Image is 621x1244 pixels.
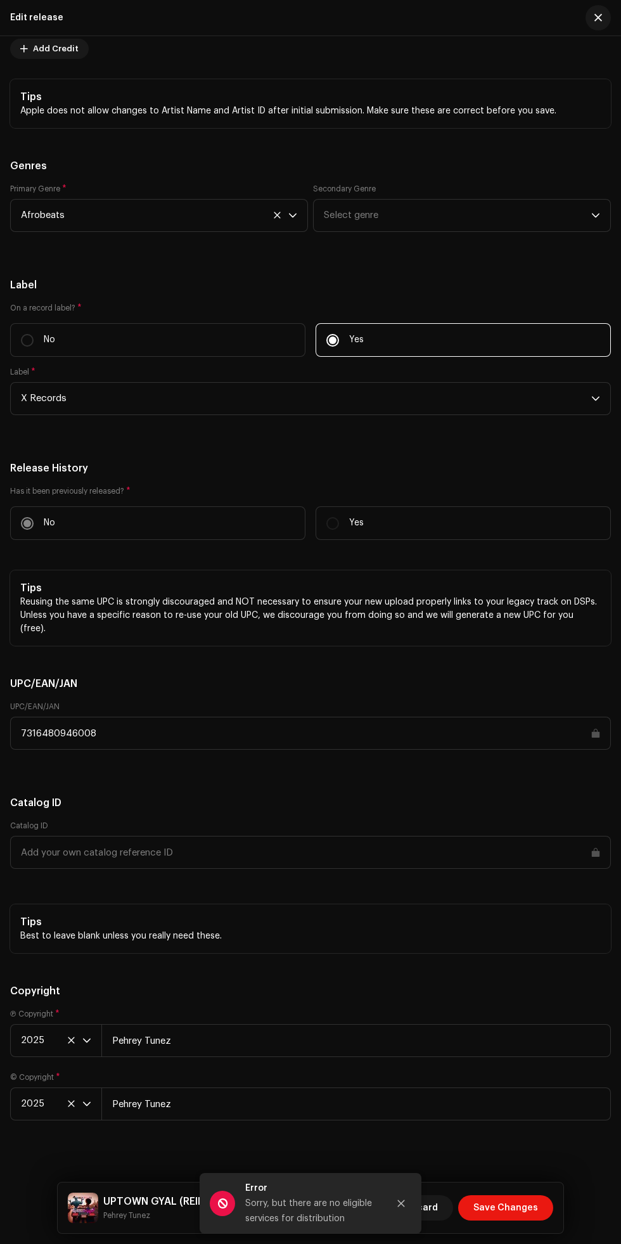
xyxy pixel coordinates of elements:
[10,13,63,23] div: Edit release
[10,303,611,313] label: On a record label?
[21,1088,82,1120] span: 2025
[103,1194,247,1209] h5: UPTOWN GYAL (REIMAGINED)
[10,367,35,377] label: Label
[33,36,79,61] span: Add Credit
[21,1025,82,1056] span: 2025
[101,1024,611,1057] input: e.g. Label LLC
[10,821,48,831] label: Catalog ID
[10,1072,60,1082] label: © Copyright
[20,580,601,596] h5: Tips
[458,1195,553,1221] button: Save Changes
[10,184,67,194] label: Primary Genre
[68,1193,98,1223] img: cc8f508e-1cf8-4f93-ab04-9235464982bd
[10,676,611,691] h5: UPC/EAN/JAN
[10,278,611,293] h5: Label
[10,702,60,712] label: UPC/EAN/JAN
[10,984,611,999] h5: Copyright
[388,1191,414,1216] button: Close
[20,105,601,118] p: Apple does not allow changes to Artist Name and Artist ID after initial submission. Make sure the...
[288,200,297,231] div: dropdown trigger
[10,836,611,869] input: Add your own catalog reference ID
[20,930,601,943] p: Best to leave blank unless you really need these.
[313,184,376,194] label: Secondary Genre
[245,1196,378,1226] div: Sorry, but there are no eligible services for distribution
[591,383,600,414] div: dropdown trigger
[10,39,89,59] button: Add Credit
[10,158,611,174] h5: Genres
[103,1209,247,1222] small: UPTOWN GYAL (REIMAGINED)
[21,200,288,231] span: Afrobeats
[349,333,364,347] p: Yes
[82,1025,91,1056] div: dropdown trigger
[10,795,611,811] h5: Catalog ID
[324,200,591,231] span: Select genre
[82,1088,91,1120] div: dropdown trigger
[44,333,55,347] p: No
[10,717,611,750] input: e.g. 000000000000
[10,1009,60,1019] label: Ⓟ Copyright
[21,383,591,414] span: X Records
[20,596,601,636] p: Reusing the same UPC is strongly discouraged and NOT necessary to ensure your new upload properly...
[20,914,601,930] h5: Tips
[10,461,611,476] h5: Release History
[349,516,364,530] p: Yes
[245,1181,378,1196] div: Error
[10,486,611,496] label: Has it been previously released?
[473,1195,538,1221] span: Save Changes
[44,516,55,530] p: No
[20,89,601,105] h5: Tips
[101,1087,611,1120] input: e.g. Publisher LLC
[591,200,600,231] div: dropdown trigger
